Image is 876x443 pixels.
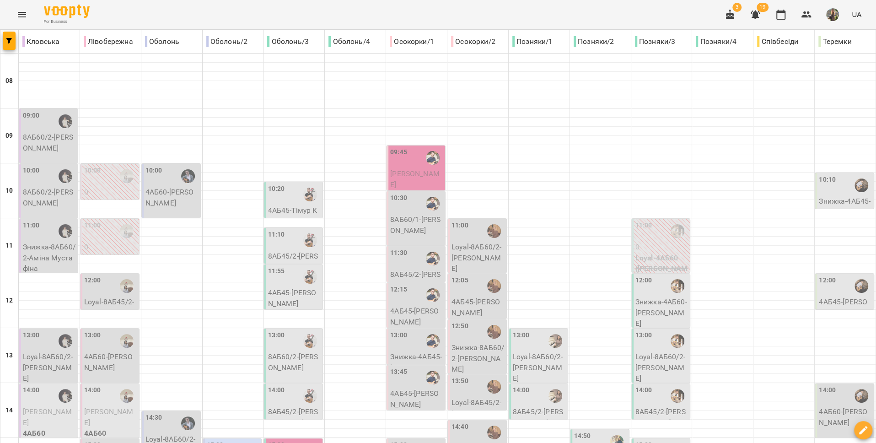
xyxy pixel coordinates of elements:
[819,297,872,318] p: 4АБ45 - [PERSON_NAME]
[59,389,72,403] img: Анна ГОРБУЛІНА
[635,276,652,286] label: 12:00
[23,166,40,176] label: 10:00
[84,407,134,427] span: [PERSON_NAME]
[487,380,501,394] img: Юлія ПОГОРЄЛОВА
[303,389,317,403] img: Микита ГЛАЗУНОВ
[181,416,195,430] div: Олексій КОЧЕТОВ
[84,187,137,198] p: 0
[487,279,501,293] div: Юлія ПОГОРЄЛОВА
[145,187,199,208] p: 4АБ60 - [PERSON_NAME]
[487,325,501,339] img: Юлія ПОГОРЄЛОВА
[181,169,195,183] img: Олексій КОЧЕТОВ
[819,175,836,185] label: 10:10
[426,334,440,348] img: Віктор АРТЕМЕНКО
[268,330,285,340] label: 13:00
[426,151,440,165] div: Віктор АРТЕМЕНКО
[84,36,133,47] p: Лівобережна
[513,385,530,395] label: 14:00
[84,242,137,253] p: 0
[635,253,688,285] p: Loyal-4АБ60 ([PERSON_NAME])
[757,3,769,12] span: 19
[848,6,865,23] button: UA
[84,385,101,395] label: 14:00
[23,330,40,340] label: 13:00
[451,297,505,318] p: 4АБ45 - [PERSON_NAME]
[819,276,836,286] label: 12:00
[819,385,836,395] label: 14:00
[84,330,101,340] label: 13:00
[120,389,134,403] img: Ельміра АЛІЄВА
[732,3,742,12] span: 3
[5,131,13,141] h6: 09
[268,385,285,395] label: 14:00
[59,224,72,238] img: Анна ГОРБУЛІНА
[22,36,59,47] p: Кловська
[487,224,501,238] img: Юлія ПОГОРЄЛОВА
[390,285,407,295] label: 12:15
[390,36,434,47] p: Осокорки/1
[426,252,440,265] img: Віктор АРТЕМЕНКО
[303,188,317,201] div: Микита ГЛАЗУНОВ
[548,334,562,348] img: Ірина ЗЕНДРАН
[574,36,614,47] p: Позняки/2
[635,297,688,329] p: Знижка-4АБ60 - [PERSON_NAME]
[635,242,688,253] p: 0
[59,114,72,128] img: Анна ГОРБУЛІНА
[120,224,134,238] img: Ельміра АЛІЄВА
[84,221,101,231] label: 11:00
[206,36,247,47] p: Оболонь/2
[390,330,407,340] label: 13:00
[451,376,468,386] label: 13:50
[390,147,407,157] label: 09:45
[23,242,76,274] p: Знижка-8АБ60/2 - Аміна Мустафіна
[426,288,440,302] img: Віктор АРТЕМЕНКО
[390,169,440,189] span: [PERSON_NAME]
[451,321,468,331] label: 12:50
[59,334,72,348] img: Анна ГОРБУЛІНА
[120,279,134,293] div: Ельміра АЛІЄВА
[268,406,321,428] p: 8АБ45/2 - [PERSON_NAME]
[635,36,675,47] p: Позняки/3
[548,389,562,403] img: Ірина ЗЕНДРАН
[671,389,684,403] img: Сергій ВЛАСОВИЧ
[59,169,72,183] div: Анна ГОРБУЛІНА
[855,178,868,192] img: Даниїл КАЛАШНИК
[426,371,440,384] img: Віктор АРТЕМЕНКО
[635,330,652,340] label: 13:00
[671,224,684,238] div: Сергій ВЛАСОВИЧ
[84,166,101,176] label: 10:00
[267,36,308,47] p: Оболонь/3
[390,190,443,201] p: Пробний урок
[451,36,495,47] p: Осокорки/2
[84,428,137,439] p: 4АБ60
[818,36,851,47] p: Теремки
[120,169,134,183] img: Ельміра АЛІЄВА
[5,351,13,361] h6: 13
[145,413,162,423] label: 14:30
[145,166,162,176] label: 10:00
[84,351,137,373] p: 4АБ60 - [PERSON_NAME]
[120,334,134,348] img: Ельміра АЛІЄВА
[303,334,317,348] div: Микита ГЛАЗУНОВ
[487,426,501,439] img: Юлія ПОГОРЄЛОВА
[268,287,321,309] p: 4АБ45 - [PERSON_NAME]
[855,389,868,403] div: Даниїл КАЛАШНИК
[635,406,688,428] p: 8АБ45/2 - [PERSON_NAME]
[635,221,652,231] label: 11:00
[512,36,553,47] p: Позняки/1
